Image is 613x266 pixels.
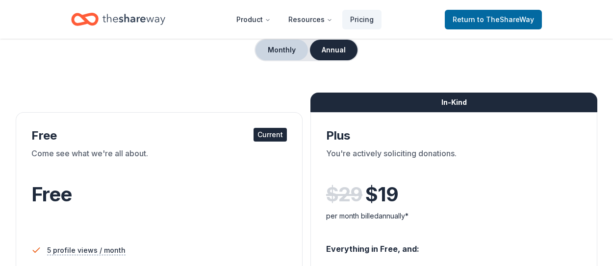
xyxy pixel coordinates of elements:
[31,128,287,144] div: Free
[310,93,597,112] div: In-Kind
[445,10,542,29] a: Returnto TheShareWay
[326,235,582,255] div: Everything in Free, and:
[254,128,287,142] div: Current
[47,244,126,256] span: 5 profile views / month
[453,14,534,25] span: Return
[342,10,382,29] a: Pricing
[71,8,165,31] a: Home
[31,182,72,206] span: Free
[326,147,582,175] div: You're actively soliciting donations.
[31,147,287,175] div: Come see what we're all about.
[229,8,382,31] nav: Main
[255,40,308,60] button: Monthly
[326,210,582,222] div: per month billed annually*
[365,181,398,208] span: $ 19
[310,40,358,60] button: Annual
[477,15,534,24] span: to TheShareWay
[281,10,340,29] button: Resources
[229,10,279,29] button: Product
[326,128,582,144] div: Plus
